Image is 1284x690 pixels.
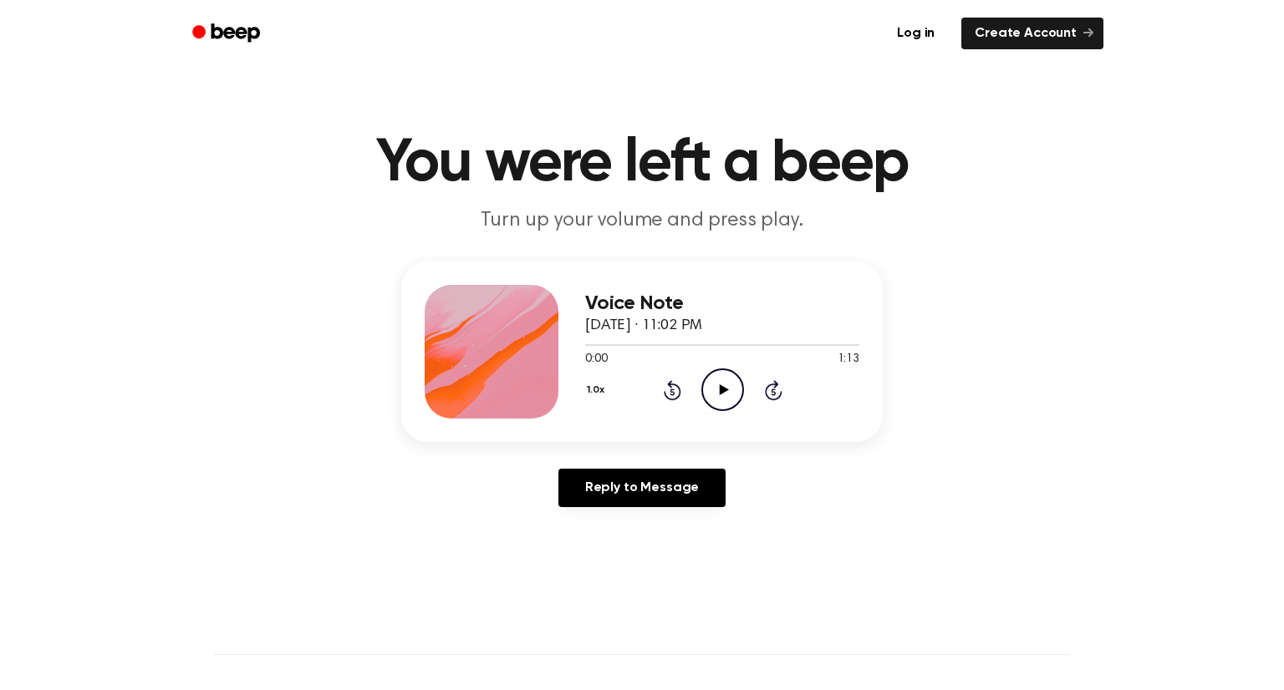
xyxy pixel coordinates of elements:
[880,14,951,53] a: Log in
[321,207,963,235] p: Turn up your volume and press play.
[214,134,1070,194] h1: You were left a beep
[585,376,610,404] button: 1.0x
[838,351,859,368] span: 1:13
[558,469,726,507] a: Reply to Message
[585,292,859,315] h3: Voice Note
[585,351,607,368] span: 0:00
[961,18,1103,49] a: Create Account
[181,18,275,50] a: Beep
[585,318,702,333] span: [DATE] · 11:02 PM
